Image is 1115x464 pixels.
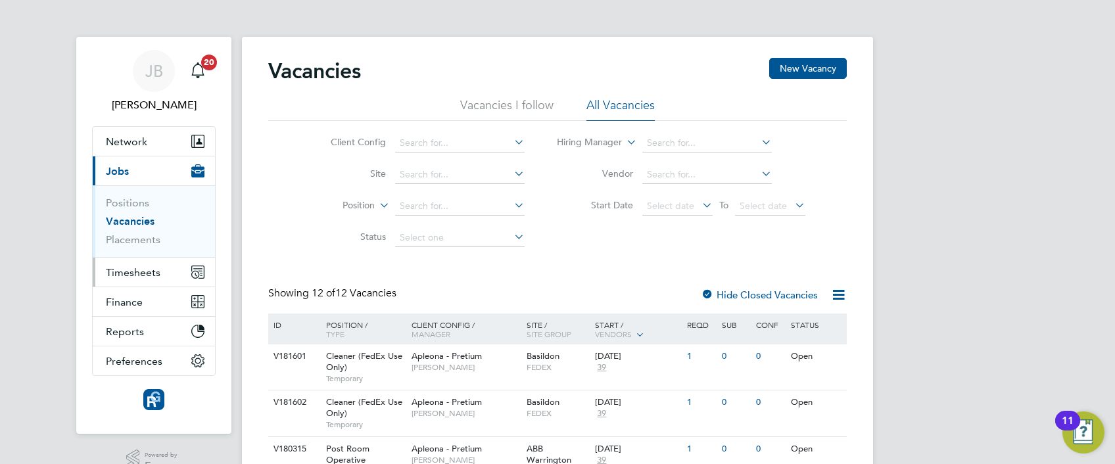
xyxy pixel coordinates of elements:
span: Powered by [145,450,181,461]
label: Hide Closed Vacancies [701,289,818,301]
span: 12 Vacancies [312,287,396,300]
label: Start Date [557,199,633,211]
span: 39 [595,362,608,373]
span: Site Group [527,329,571,339]
button: Finance [93,287,215,316]
div: [DATE] [595,351,680,362]
button: Network [93,127,215,156]
div: Showing [268,287,399,300]
div: Open [788,437,845,461]
div: 1 [684,437,718,461]
input: Search for... [395,197,525,216]
div: Jobs [93,185,215,257]
span: Select date [740,200,787,212]
span: FEDEX [527,408,589,419]
div: 0 [753,344,787,369]
button: Reports [93,317,215,346]
span: Apleona - Pretium [412,443,482,454]
span: Basildon [527,396,559,407]
button: Jobs [93,156,215,185]
div: Sub [719,313,753,336]
div: Client Config / [408,313,523,345]
input: Search for... [642,134,772,152]
span: Network [106,135,147,148]
span: Preferences [106,355,162,367]
button: Preferences [93,346,215,375]
span: Basildon [527,350,559,361]
button: Timesheets [93,258,215,287]
div: Site / [523,313,592,345]
label: Client Config [310,136,386,148]
span: Vendors [595,329,632,339]
div: Reqd [684,313,718,336]
input: Select one [395,229,525,247]
a: Go to home page [92,389,216,410]
div: 0 [719,344,753,369]
div: 1 [684,390,718,415]
button: New Vacancy [769,58,847,79]
div: 0 [753,437,787,461]
div: V180315 [270,437,316,461]
h2: Vacancies [268,58,361,84]
span: Temporary [326,373,405,384]
a: JB[PERSON_NAME] [92,50,216,113]
div: Open [788,344,845,369]
div: 1 [684,344,718,369]
span: 12 of [312,287,335,300]
div: Status [788,313,845,336]
span: To [715,197,732,214]
span: Timesheets [106,266,160,279]
span: 39 [595,408,608,419]
span: Finance [106,296,143,308]
span: Joe Belsten [92,97,216,113]
span: [PERSON_NAME] [412,408,520,419]
span: Reports [106,325,144,338]
span: Manager [412,329,450,339]
input: Search for... [395,166,525,184]
nav: Main navigation [76,37,231,434]
div: 0 [753,390,787,415]
div: ID [270,313,316,336]
label: Position [299,199,375,212]
span: [PERSON_NAME] [412,362,520,373]
label: Status [310,231,386,243]
li: All Vacancies [586,97,655,121]
div: 0 [719,390,753,415]
span: Temporary [326,419,405,430]
a: 20 [185,50,211,92]
span: Jobs [106,165,129,177]
button: Open Resource Center, 11 new notifications [1062,411,1104,453]
li: Vacancies I follow [460,97,554,121]
div: Conf [753,313,787,336]
input: Search for... [642,166,772,184]
a: Placements [106,233,160,246]
span: Select date [647,200,694,212]
div: [DATE] [595,444,680,455]
span: Apleona - Pretium [412,396,482,407]
label: Site [310,168,386,179]
span: Type [326,329,344,339]
div: V181602 [270,390,316,415]
span: 20 [201,55,217,70]
div: V181601 [270,344,316,369]
div: 11 [1062,421,1074,438]
span: JB [145,62,163,80]
label: Vendor [557,168,633,179]
div: Open [788,390,845,415]
div: 0 [719,437,753,461]
input: Search for... [395,134,525,152]
a: Positions [106,197,149,209]
a: Vacancies [106,215,154,227]
span: FEDEX [527,362,589,373]
span: Cleaner (FedEx Use Only) [326,350,402,373]
span: Apleona - Pretium [412,350,482,361]
span: Cleaner (FedEx Use Only) [326,396,402,419]
div: [DATE] [595,397,680,408]
div: Position / [316,313,408,345]
label: Hiring Manager [546,136,622,149]
div: Start / [592,313,684,346]
img: resourcinggroup-logo-retina.png [143,389,164,410]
